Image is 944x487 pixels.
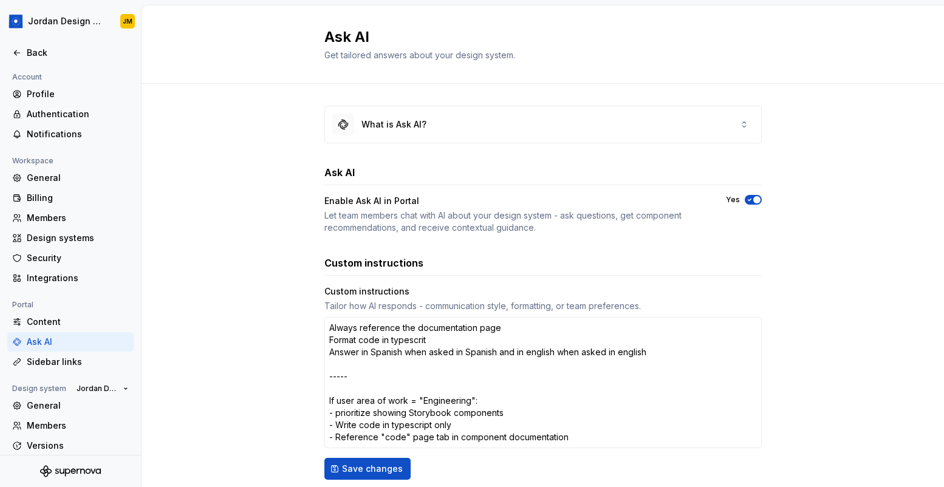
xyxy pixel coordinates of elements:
[7,416,134,435] a: Members
[324,317,762,448] textarea: Always reference the documentation page Format code in typescrit Answer in Spanish when asked in ...
[324,300,762,312] div: Tailor how AI responds - communication style, formatting, or team preferences.
[27,336,129,348] div: Ask AI
[7,436,134,455] a: Versions
[7,268,134,288] a: Integrations
[7,396,134,415] a: General
[27,212,129,224] div: Members
[7,298,38,312] div: Portal
[324,165,355,180] h3: Ask AI
[77,384,118,393] span: Jordan Design System
[27,252,129,264] div: Security
[27,192,129,204] div: Billing
[342,463,403,475] span: Save changes
[324,27,747,47] h2: Ask AI
[361,118,426,131] div: What is Ask AI?
[324,50,515,60] span: Get tailored answers about your design system.
[7,154,58,168] div: Workspace
[7,381,71,396] div: Design system
[324,458,411,480] button: Save changes
[7,84,134,104] a: Profile
[27,88,129,100] div: Profile
[7,104,134,124] a: Authentication
[7,352,134,372] a: Sidebar links
[7,70,47,84] div: Account
[2,8,139,35] button: Jordan Design SystemJM
[27,316,129,328] div: Content
[27,356,129,368] div: Sidebar links
[27,47,129,59] div: Back
[9,14,23,29] img: 049812b6-2877-400d-9dc9-987621144c16.png
[324,209,704,234] div: Let team members chat with AI about your design system - ask questions, get component recommendat...
[40,465,101,477] svg: Supernova Logo
[27,128,129,140] div: Notifications
[7,332,134,352] a: Ask AI
[27,172,129,184] div: General
[27,440,129,452] div: Versions
[123,16,132,26] div: JM
[7,208,134,228] a: Members
[7,124,134,144] a: Notifications
[27,272,129,284] div: Integrations
[324,285,762,298] div: Custom instructions
[28,15,106,27] div: Jordan Design System
[7,248,134,268] a: Security
[27,232,129,244] div: Design systems
[27,420,129,432] div: Members
[7,312,134,332] a: Content
[7,168,134,188] a: General
[7,188,134,208] a: Billing
[324,195,704,207] div: Enable Ask AI in Portal
[27,108,129,120] div: Authentication
[7,228,134,248] a: Design systems
[726,195,740,205] label: Yes
[27,400,129,412] div: General
[324,256,423,270] h3: Custom instructions
[7,43,134,63] a: Back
